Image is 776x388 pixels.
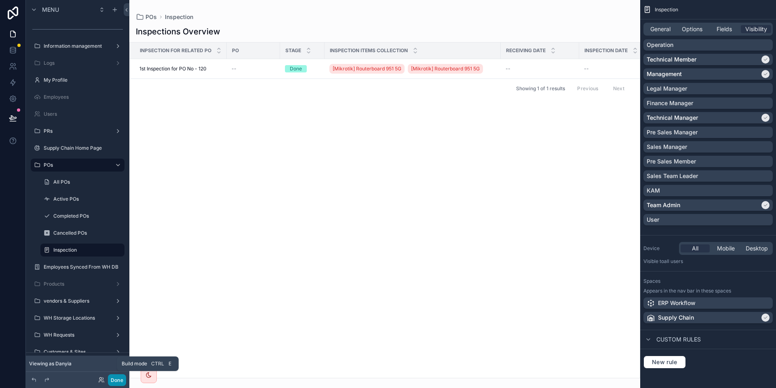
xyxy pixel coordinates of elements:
p: Visible to [643,258,773,265]
a: vendors & Suppliers [31,295,124,307]
p: Sales Manager [647,143,687,151]
span: Inpsection for Related PO [140,47,211,54]
label: Supply Chain Home Page [44,145,123,151]
label: vendors & Suppliers [44,298,112,304]
p: KAM [647,187,660,195]
label: Information management [44,43,112,49]
span: Visibility [745,25,767,33]
span: all users [664,258,683,264]
a: Users [31,108,124,121]
span: General [650,25,671,33]
p: Technical Manager [647,114,698,122]
label: Users [44,111,123,117]
p: Legal Manager [647,85,687,93]
span: Inspection [655,6,678,13]
span: Build mode [122,360,147,367]
label: Device [643,245,676,252]
a: WH Requests [31,329,124,341]
label: Customers & Sites [44,349,112,355]
label: Inspection [53,247,120,253]
label: Employees Synced From WH DB [44,264,123,270]
p: Technical Member [647,55,696,64]
button: New rule [643,356,686,369]
label: Completed POs [53,213,123,219]
p: Finance Manager [647,99,693,107]
a: Supply Chain Home Page [31,142,124,155]
button: Done [108,374,126,386]
span: New rule [649,358,681,366]
label: WH Requests [44,332,112,338]
span: Mobile [717,244,735,252]
label: PRs [44,128,112,134]
span: Receiving Date [506,47,546,54]
span: Options [682,25,702,33]
label: Spaces [643,278,660,284]
span: PO [232,47,239,54]
a: Inspection [40,244,124,257]
a: Completed POs [40,210,124,223]
p: Appears in the nav bar in these spaces [643,288,773,294]
a: Information management [31,40,124,53]
a: All POs [40,176,124,189]
a: Customers & Sites [31,346,124,358]
span: Inspection Date [584,47,628,54]
p: Pre Sales Member [647,157,696,165]
label: All POs [53,179,123,185]
a: Employees [31,91,124,104]
p: Supply Chain [658,314,694,322]
p: ERP Workflow [658,299,696,307]
p: Management [647,70,682,78]
a: My Profile [31,74,124,87]
label: POs [44,162,108,168]
span: Menu [42,6,59,14]
span: Stage [285,47,301,54]
label: My Profile [44,77,123,83]
label: Active POs [53,196,123,202]
p: Pre Sales Manager [647,128,698,136]
span: All [692,244,698,252]
a: Cancelled POs [40,227,124,240]
span: Custom rules [656,335,701,343]
label: Employees [44,94,123,100]
label: Logs [44,60,112,66]
span: Viewing as Danyia [29,360,72,367]
a: WH Storage Locations [31,312,124,324]
a: PRs [31,125,124,138]
a: Logs [31,57,124,70]
label: Cancelled POs [53,230,123,236]
label: Products [44,281,112,287]
span: Inspection items collection [330,47,408,54]
p: User [647,216,659,224]
label: WH Storage Locations [44,315,112,321]
a: POs [31,159,124,172]
span: E [167,360,173,367]
p: Team Admin [647,201,680,209]
p: Sales Team Leader [647,172,698,180]
a: Active POs [40,193,124,206]
a: Employees Synced From WH DB [31,261,124,274]
p: Operation [647,41,673,49]
a: Products [31,278,124,290]
span: Ctrl [150,360,165,368]
span: Desktop [746,244,768,252]
span: Showing 1 of 1 results [516,85,565,92]
span: Fields [717,25,732,33]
